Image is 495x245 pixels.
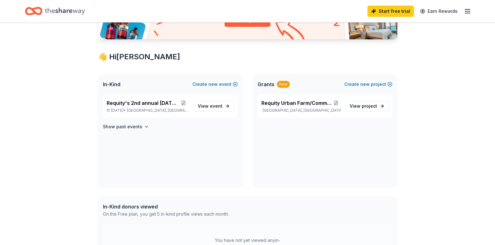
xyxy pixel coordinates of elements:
[103,203,229,210] div: In-Kind donors viewed
[103,123,142,130] h4: Show past events
[107,108,189,113] p: [DATE] •
[192,81,238,88] button: Createnewevent
[350,102,377,110] span: View
[25,4,85,18] a: Home
[261,99,332,107] span: Requity Urban Farm/Community Garden
[127,108,188,113] span: [GEOGRAPHIC_DATA], [GEOGRAPHIC_DATA]
[98,52,397,62] div: 👋 Hi [PERSON_NAME]
[208,81,218,88] span: new
[103,81,120,88] span: In-Kind
[360,81,370,88] span: new
[107,99,178,107] span: Requity's 2nd annual [DATE] Drive
[416,6,461,17] a: Earn Rewards
[344,81,392,88] button: Createnewproject
[275,21,307,44] img: Curvy arrow
[103,123,149,130] button: Show past events
[198,102,222,110] span: View
[258,81,274,88] span: Grants
[346,100,389,112] a: View project
[194,100,234,112] a: View event
[261,108,341,113] p: [GEOGRAPHIC_DATA], [GEOGRAPHIC_DATA]
[277,81,290,88] div: New
[362,103,377,109] span: project
[367,6,414,17] a: Start free trial
[210,103,222,109] span: event
[103,210,229,218] div: On the Free plan, you get 5 in-kind profile views each month.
